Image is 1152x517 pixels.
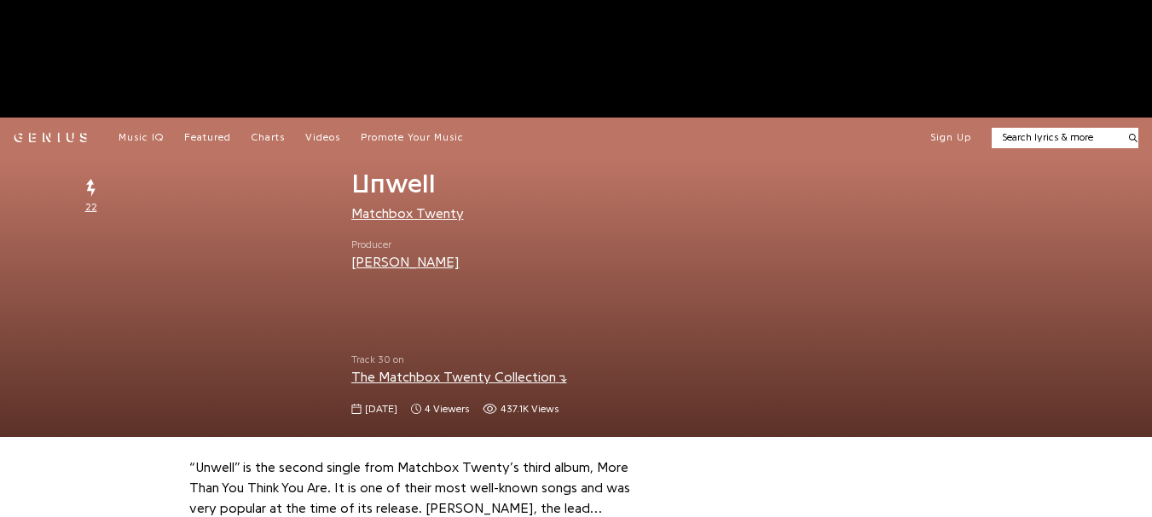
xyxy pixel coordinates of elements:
[351,256,460,269] a: [PERSON_NAME]
[85,200,97,215] span: 22
[184,132,231,142] span: Featured
[351,238,460,252] span: Producer
[425,402,469,416] span: 4 viewers
[305,131,340,145] a: Videos
[351,353,680,367] span: Track 30 on
[305,132,340,142] span: Videos
[501,402,559,416] span: 437.1K views
[252,131,285,145] a: Charts
[992,130,1119,145] input: Search lyrics & more
[119,132,164,142] span: Music IQ
[252,132,285,142] span: Charts
[184,131,231,145] a: Featured
[351,170,436,198] span: Unwell
[483,402,559,416] span: 437,070 views
[930,131,971,145] button: Sign Up
[351,207,464,221] a: Matchbox Twenty
[361,132,464,142] span: Promote Your Music
[361,131,464,145] a: Promote Your Music
[365,402,397,416] span: [DATE]
[119,131,164,145] a: Music IQ
[351,371,567,384] a: The Matchbox Twenty Collection
[411,402,469,416] span: 4 viewers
